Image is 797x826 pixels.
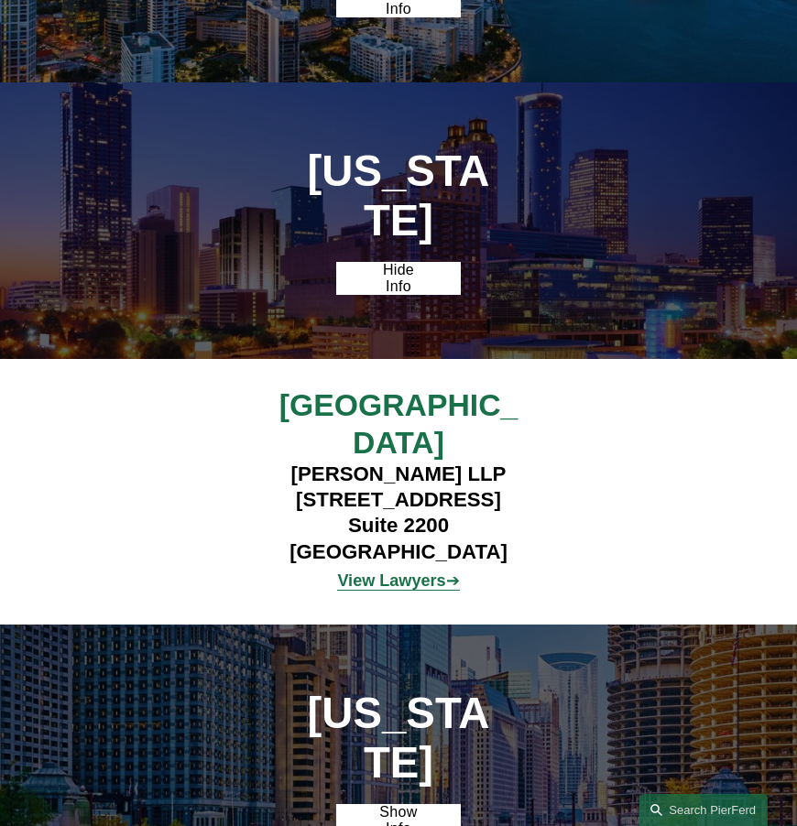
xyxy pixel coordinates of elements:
[336,262,461,295] a: Hide Info
[243,462,555,565] h4: [PERSON_NAME] LLP [STREET_ADDRESS] Suite 2200 [GEOGRAPHIC_DATA]
[337,571,445,590] strong: View Lawyers
[337,571,459,590] span: ➔
[337,571,459,590] a: View Lawyers➔
[305,689,492,788] h1: [US_STATE]
[639,794,768,826] a: Search this site
[279,387,519,460] span: [GEOGRAPHIC_DATA]
[305,147,492,245] h1: [US_STATE]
